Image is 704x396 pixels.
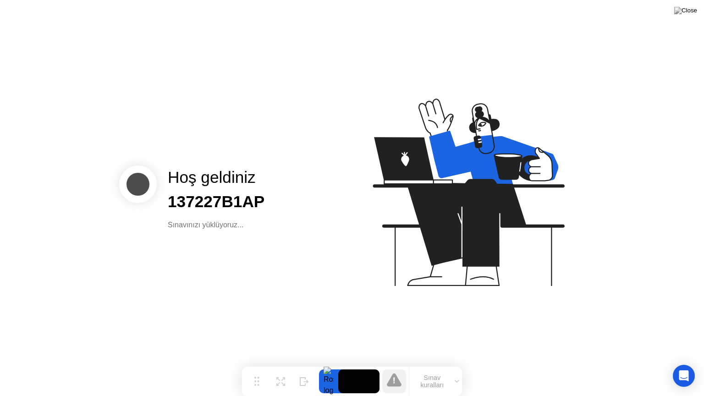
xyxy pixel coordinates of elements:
[168,165,264,190] div: Hoş geldiniz
[168,220,264,231] div: Sınavınızı yüklüyoruz...
[168,190,264,214] div: 137227B1AP
[673,365,695,387] div: Open Intercom Messenger
[674,7,697,14] img: Close
[409,374,462,389] button: Sınav kuralları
